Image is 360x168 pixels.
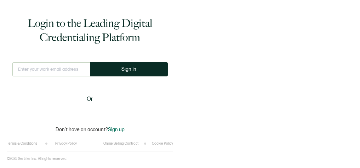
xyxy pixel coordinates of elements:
[7,141,37,146] a: Terms & Conditions
[87,95,93,104] span: Or
[103,141,138,146] a: Online Selling Contract
[7,157,67,161] p: ©2025 Sertifier Inc.. All rights reserved.
[90,62,168,76] button: Sign In
[12,62,90,76] input: Enter your work email address
[152,141,173,146] a: Cookie Policy
[56,127,125,133] p: Don't have an account?
[108,127,125,133] span: Sign up
[121,66,136,72] span: Sign In
[12,16,168,45] h1: Login to the Leading Digital Credentialing Platform
[55,141,77,146] a: Privacy Policy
